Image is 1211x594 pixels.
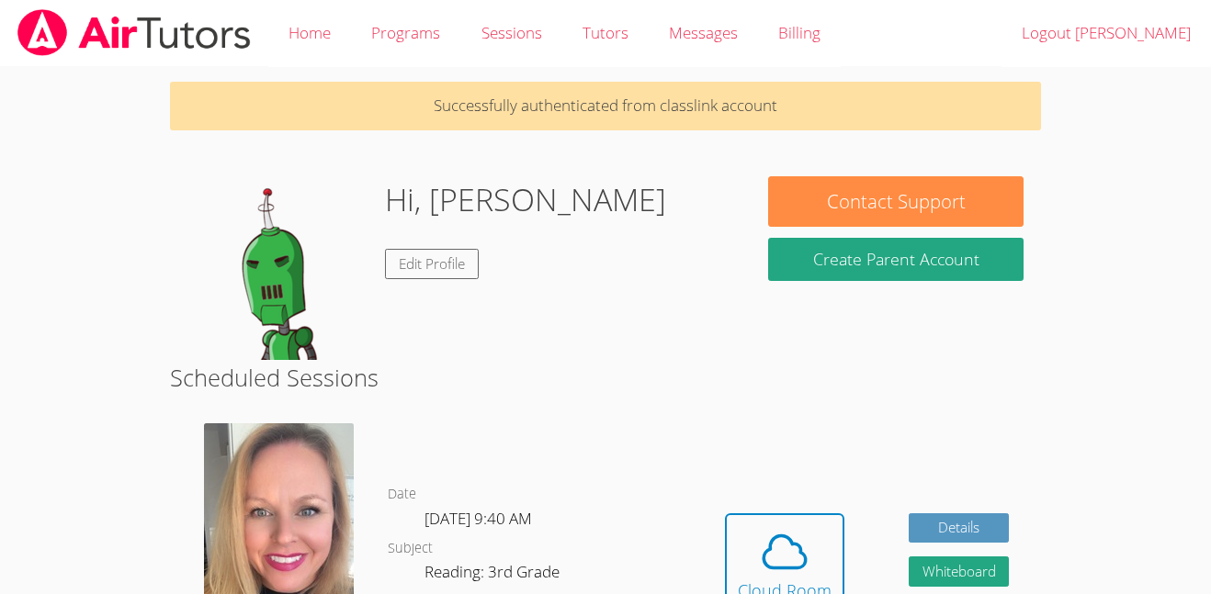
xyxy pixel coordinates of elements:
[388,483,416,506] dt: Date
[424,559,563,590] dd: Reading: 3rd Grade
[170,360,1042,395] h2: Scheduled Sessions
[187,176,370,360] img: default.png
[385,176,666,223] h1: Hi, [PERSON_NAME]
[385,249,479,279] a: Edit Profile
[669,22,738,43] span: Messages
[768,176,1024,227] button: Contact Support
[909,513,1010,544] a: Details
[424,508,532,529] span: [DATE] 9:40 AM
[388,537,433,560] dt: Subject
[909,556,1010,587] button: Whiteboard
[768,238,1024,281] button: Create Parent Account
[16,9,253,56] img: airtutors_banner-c4298cdbf04f3fff15de1276eac7730deb9818008684d7c2e4769d2f7ddbe033.png
[170,82,1042,130] p: Successfully authenticated from classlink account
